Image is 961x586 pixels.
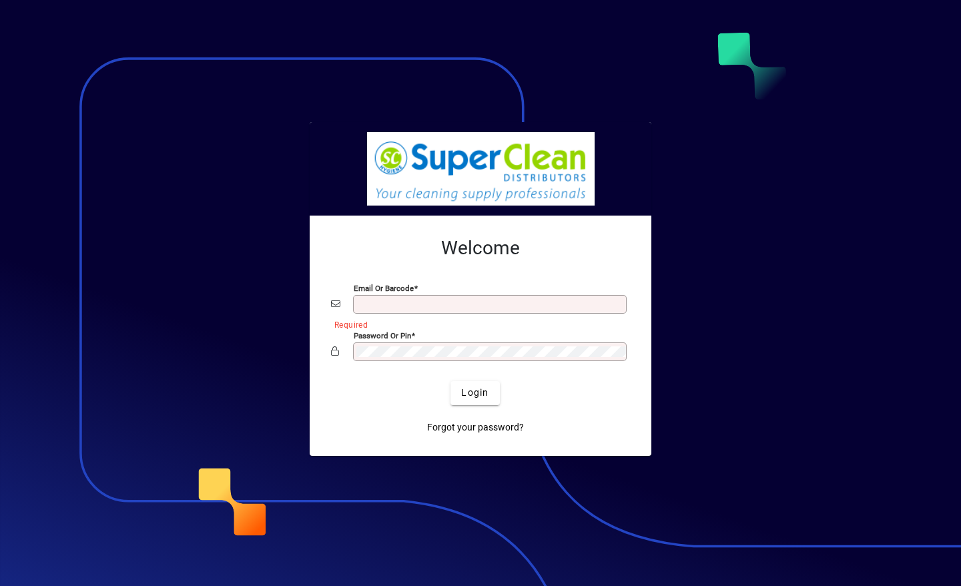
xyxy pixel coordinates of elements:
mat-label: Email or Barcode [354,283,414,292]
span: Login [461,386,489,400]
button: Login [450,381,499,405]
span: Forgot your password? [427,420,524,434]
a: Forgot your password? [422,416,529,440]
mat-label: Password or Pin [354,330,411,340]
mat-error: Required [334,317,619,331]
h2: Welcome [331,237,630,260]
